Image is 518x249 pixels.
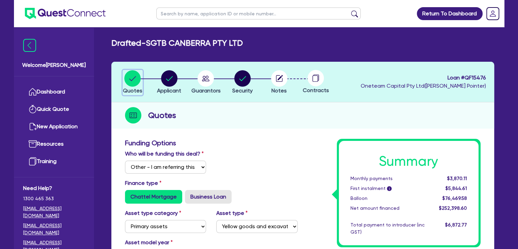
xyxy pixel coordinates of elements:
[125,139,298,147] h3: Funding Options
[125,107,141,123] img: step-icon
[23,184,85,192] span: Need Help?
[125,150,204,158] label: Who will be funding this deal?
[345,175,430,182] div: Monthly payments
[123,70,143,95] button: Quotes
[191,70,221,95] button: Guarantors
[445,186,467,191] span: $5,844.61
[156,8,361,19] input: Search by name, application ID or mobile number...
[148,109,176,121] h2: Quotes
[185,190,232,204] label: Business Loan
[484,5,502,23] a: Dropdown toggle
[271,70,288,95] button: Notes
[123,87,142,94] span: Quotes
[345,195,430,202] div: Balloon
[350,153,467,170] h1: Summary
[345,185,430,192] div: First instalment
[22,61,86,69] span: Welcome [PERSON_NAME]
[439,205,467,211] span: $252,398.60
[125,190,182,204] label: Chattel Mortgage
[271,87,287,94] span: Notes
[157,70,182,95] button: Applicant
[23,101,85,118] a: Quick Quote
[111,38,243,48] h2: Drafted - SGTB CANBERRA PTY LTD
[417,7,483,20] a: Return To Dashboard
[23,39,36,52] img: icon-menu-close
[23,205,85,219] a: [EMAIL_ADDRESS][DOMAIN_NAME]
[232,70,253,95] button: Security
[120,238,211,247] label: Asset model year
[29,122,37,131] img: new-application
[445,222,467,228] span: $6,872.77
[29,157,37,165] img: training
[23,135,85,153] a: Resources
[23,195,85,202] span: 1300 465 363
[125,209,181,217] label: Asset type category
[23,118,85,135] a: New Application
[216,209,248,217] label: Asset type
[345,205,430,212] div: Net amount financed
[191,87,220,94] span: Guarantors
[387,186,392,191] span: i
[125,179,161,187] label: Finance type
[23,83,85,101] a: Dashboard
[447,176,467,181] span: $3,870.11
[25,8,106,19] img: quest-connect-logo-blue
[23,153,85,170] a: Training
[232,87,253,94] span: Security
[29,105,37,113] img: quick-quote
[29,140,37,148] img: resources
[442,195,467,201] span: $76,469.58
[361,74,486,82] span: Loan # QF15476
[23,222,85,236] a: [EMAIL_ADDRESS][DOMAIN_NAME]
[157,87,181,94] span: Applicant
[303,87,329,93] span: Contracts
[345,221,430,236] div: Total payment to introducer (inc GST)
[361,83,486,89] span: Oneteam Capital Pty Ltd ( [PERSON_NAME] Pointer )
